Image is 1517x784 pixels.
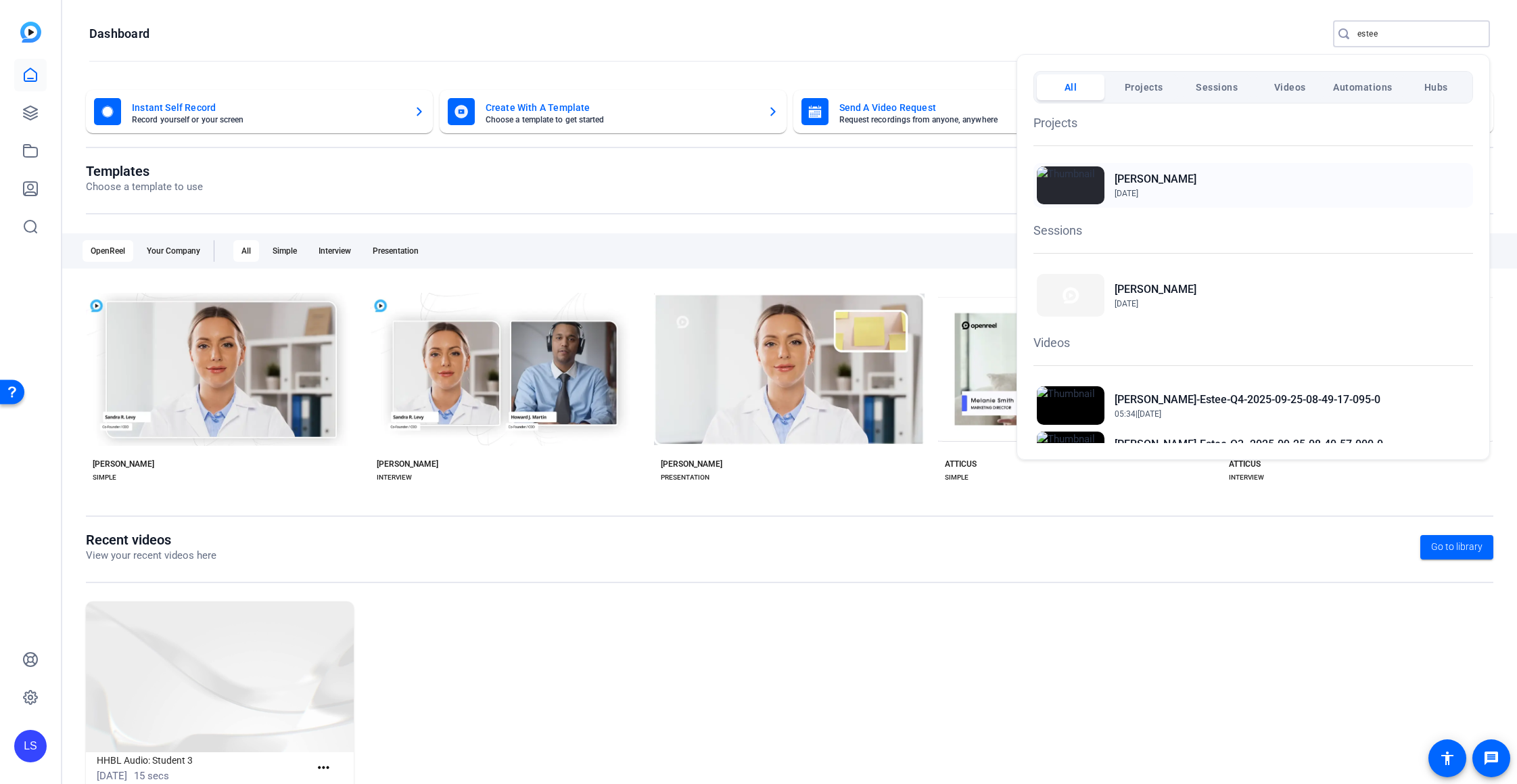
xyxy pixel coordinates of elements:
img: Thumbnail [1037,274,1104,317]
h2: [PERSON_NAME]-Estee-Q3 -2025-09-25-08-40-57-000-0 [1115,436,1383,453]
span: [DATE] [1115,189,1138,198]
h1: Sessions [1033,221,1473,239]
h2: [PERSON_NAME] [1115,281,1196,298]
h2: [PERSON_NAME] [1115,171,1196,187]
h1: Projects [1033,114,1473,132]
span: Videos [1274,75,1306,99]
h1: Videos [1033,333,1473,352]
span: Hubs [1424,75,1448,99]
span: 05:34 [1115,409,1136,419]
span: All [1065,75,1077,99]
span: Projects [1125,75,1163,99]
span: [DATE] [1115,299,1138,308]
img: Thumbnail [1037,166,1104,204]
img: Thumbnail [1037,432,1104,469]
span: [DATE] [1138,409,1161,419]
span: | [1136,409,1138,419]
span: Sessions [1196,75,1238,99]
h2: [PERSON_NAME]-Estee-Q4-2025-09-25-08-49-17-095-0 [1115,392,1380,408]
img: Thumbnail [1037,386,1104,424]
span: Automations [1333,75,1393,99]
